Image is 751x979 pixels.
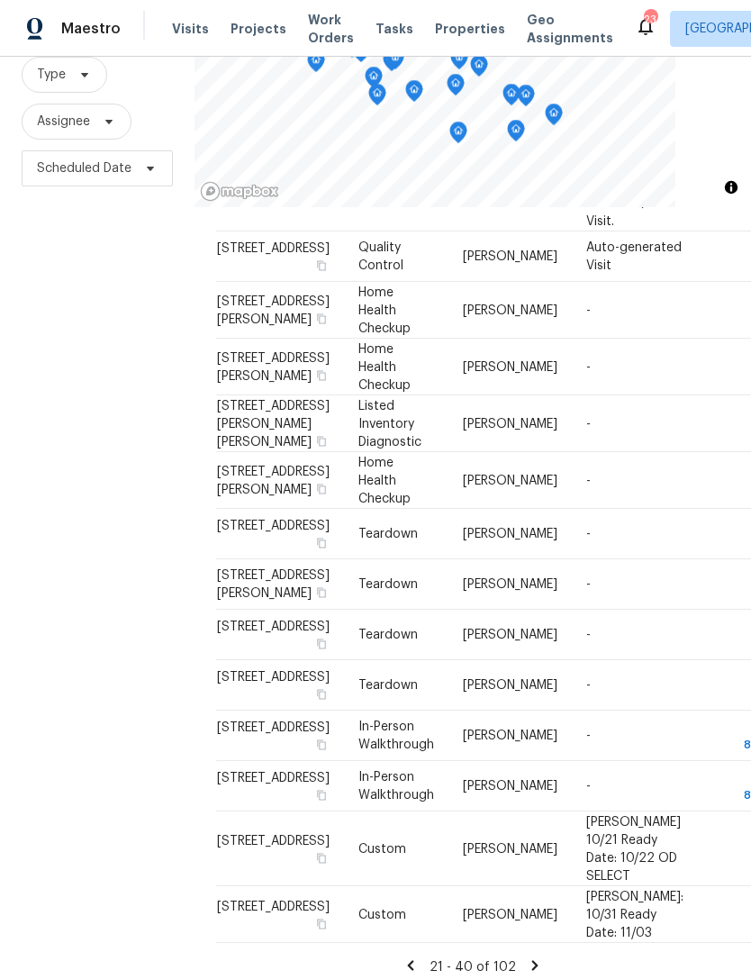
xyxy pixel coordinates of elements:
span: [STREET_ADDRESS] [217,520,330,532]
span: - [586,528,591,540]
button: Copy Address [313,915,330,931]
span: [STREET_ADDRESS][PERSON_NAME] [217,569,330,600]
button: Copy Address [313,535,330,551]
button: Copy Address [313,585,330,601]
div: Map marker [450,48,468,76]
span: Properties [435,20,505,38]
span: [PERSON_NAME] [463,474,557,486]
button: Copy Address [313,367,330,383]
span: Home Health Checkup [358,342,411,391]
div: Map marker [383,50,401,77]
span: Visits [172,20,209,38]
button: Copy Address [313,787,330,803]
span: [STREET_ADDRESS][PERSON_NAME] [217,295,330,325]
div: Map marker [502,84,520,112]
span: [PERSON_NAME] [463,780,557,793]
span: Listed Inventory Diagnostic [358,399,421,448]
div: Map marker [470,55,488,83]
span: - [586,474,591,486]
span: [PERSON_NAME] [463,908,557,920]
span: In-Person Walkthrough [358,771,434,802]
span: [PERSON_NAME] [463,730,557,742]
span: Custom [358,842,406,855]
button: Copy Address [313,737,330,753]
span: [PERSON_NAME] [463,629,557,641]
button: Copy Address [313,258,330,274]
span: [STREET_ADDRESS] [217,671,330,684]
div: Map marker [405,80,423,108]
span: - [586,730,591,742]
span: Auto-generated visit. Scheduled for the same time as QC Visit. [586,142,682,227]
span: [STREET_ADDRESS] [217,900,330,912]
div: Map marker [307,50,325,78]
button: Copy Address [313,686,330,703]
span: Custom [358,908,406,920]
button: Copy Address [313,849,330,866]
span: 21 - 40 of 102 [430,961,516,974]
span: [STREET_ADDRESS][PERSON_NAME] [217,351,330,382]
span: [STREET_ADDRESS][PERSON_NAME] [217,465,330,495]
span: [PERSON_NAME] [463,528,557,540]
span: Maestro [61,20,121,38]
span: [PERSON_NAME] [463,304,557,316]
span: [STREET_ADDRESS] [217,772,330,784]
div: Map marker [365,67,383,95]
span: [STREET_ADDRESS] [217,621,330,633]
span: - [586,679,591,692]
div: Map marker [517,85,535,113]
span: Projects [231,20,286,38]
span: Type [37,66,66,84]
span: [PERSON_NAME] [463,842,557,855]
span: Toggle attribution [726,177,737,197]
span: Work Orders [308,11,354,47]
span: Assignee [37,113,90,131]
span: - [586,629,591,641]
span: [STREET_ADDRESS][PERSON_NAME][PERSON_NAME] [217,399,330,448]
div: Map marker [368,84,386,112]
span: [PERSON_NAME] [463,417,557,430]
button: Toggle attribution [720,177,742,198]
span: [PERSON_NAME] 10/21 Ready Date: 10/22 OD SELECT [586,815,681,882]
span: [STREET_ADDRESS] [217,721,330,734]
span: [PERSON_NAME] [463,360,557,373]
span: Teardown [358,578,418,591]
button: Copy Address [313,310,330,326]
span: [STREET_ADDRESS] [217,242,330,255]
span: Teardown [358,629,418,641]
button: Copy Address [313,432,330,449]
span: Home Health Checkup [358,456,411,504]
span: [PERSON_NAME] [463,679,557,692]
span: Quality Control [358,241,403,272]
span: [PERSON_NAME] [463,578,557,591]
div: Map marker [507,120,525,148]
span: Tasks [375,23,413,35]
div: Map marker [447,74,465,102]
span: Geo Assignments [527,11,613,47]
span: In-Person Walkthrough [358,721,434,751]
div: Map marker [449,122,467,150]
div: 23 [644,11,656,29]
a: Mapbox homepage [200,181,279,202]
span: Teardown [358,679,418,692]
span: Scheduled Date [37,159,131,177]
div: Map marker [545,104,563,131]
span: [PERSON_NAME]: 10/31 Ready Date: 11/03 [586,890,683,938]
span: [PERSON_NAME] [463,250,557,263]
span: - [586,578,591,591]
button: Copy Address [313,636,330,652]
span: - [586,780,591,793]
span: Auto-generated Visit [586,241,682,272]
span: Teardown [358,528,418,540]
span: - [586,360,591,373]
span: Home Health Checkup [358,286,411,334]
button: Copy Address [313,480,330,496]
span: [STREET_ADDRESS] [217,834,330,847]
span: - [586,304,591,316]
div: Map marker [386,48,404,76]
span: - [586,417,591,430]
